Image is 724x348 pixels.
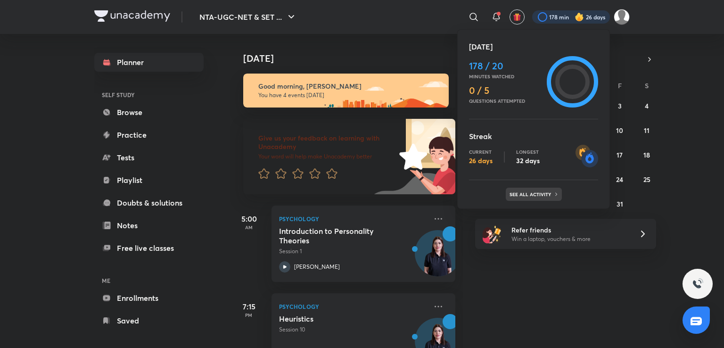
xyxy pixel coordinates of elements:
[510,191,553,197] p: See all activity
[469,85,543,96] h4: 0 / 5
[469,98,543,104] p: Questions attempted
[576,145,598,167] img: streak
[469,149,493,155] p: Current
[469,131,598,142] h5: Streak
[469,74,543,79] p: Minutes watched
[516,149,540,155] p: Longest
[469,41,598,52] h5: [DATE]
[469,157,493,165] p: 26 days
[469,60,543,72] h4: 178 / 20
[516,157,540,165] p: 32 days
